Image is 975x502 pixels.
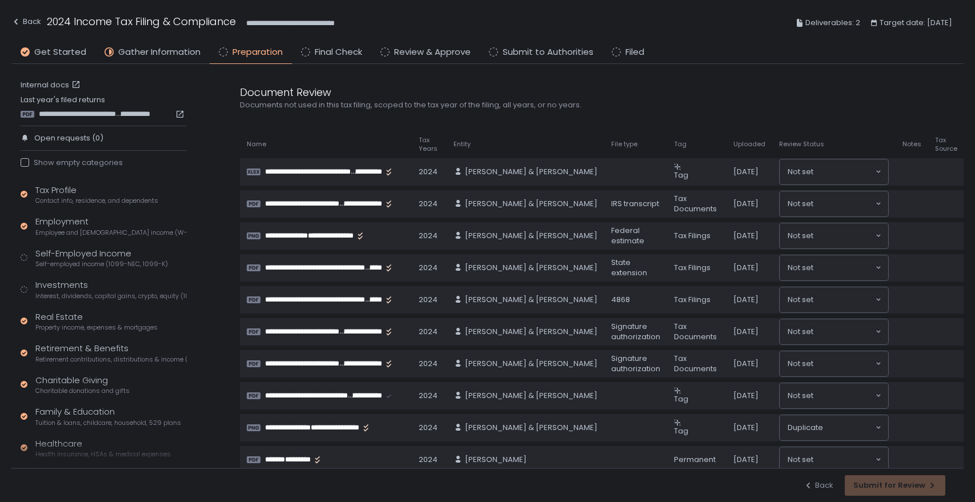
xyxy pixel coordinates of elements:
span: [DATE] [733,231,759,241]
div: Last year's filed returns [21,95,187,119]
div: Search for option [780,287,888,312]
span: Not set [788,390,813,401]
a: Internal docs [21,80,83,90]
div: Self-Employed Income [35,247,168,269]
div: Search for option [780,415,888,440]
div: Tax Profile [35,184,158,206]
input: Search for option [813,326,874,338]
input: Search for option [823,422,874,433]
div: Search for option [780,159,888,184]
span: Review Status [779,140,824,148]
span: Tax Years [419,136,440,153]
span: Interest, dividends, capital gains, crypto, equity (1099s, K-1s) [35,292,187,300]
span: [DATE] [733,295,759,305]
div: Investments [35,279,187,300]
span: Tax Source [935,136,957,153]
span: [PERSON_NAME] & [PERSON_NAME] [465,167,597,177]
span: Tuition & loans, childcare, household, 529 plans [35,419,181,427]
span: Not set [788,294,813,306]
span: [PERSON_NAME] & [PERSON_NAME] [465,231,597,241]
span: [DATE] [733,263,759,273]
span: Not set [788,262,813,274]
span: [PERSON_NAME] & [PERSON_NAME] [465,359,597,369]
input: Search for option [813,166,874,178]
div: Search for option [780,319,888,344]
span: Charitable donations and gifts [35,387,130,395]
div: Family & Education [35,405,181,427]
span: Name [247,140,266,148]
button: Back [11,14,41,33]
span: [DATE] [733,199,759,209]
span: Not set [788,358,813,370]
span: Review & Approve [394,46,471,59]
div: Charitable Giving [35,374,130,396]
div: Search for option [780,383,888,408]
div: Search for option [780,223,888,248]
span: [DATE] [733,327,759,337]
input: Search for option [813,294,874,306]
span: Gather Information [118,46,200,59]
span: Entity [454,140,471,148]
span: File type [611,140,637,148]
div: Healthcare [35,437,171,459]
span: Health insurance, HSAs & medical expenses [35,450,171,459]
span: [DATE] [733,391,759,401]
span: [DATE] [733,359,759,369]
span: Not set [788,198,813,210]
h1: 2024 Income Tax Filing & Compliance [47,14,236,29]
input: Search for option [813,358,874,370]
div: Search for option [780,351,888,376]
span: Self-employed income (1099-NEC, 1099-K) [35,260,168,268]
span: [PERSON_NAME] & [PERSON_NAME] [465,199,597,209]
span: Not set [788,454,813,465]
span: Submit to Authorities [503,46,593,59]
div: Back [11,15,41,29]
span: Tag [674,140,687,148]
div: Retirement & Benefits [35,342,187,364]
span: Employee and [DEMOGRAPHIC_DATA] income (W-2s) [35,228,187,237]
div: Back [804,480,833,491]
span: Notes [902,140,921,148]
span: Final Check [315,46,362,59]
input: Search for option [813,198,874,210]
span: Not set [788,326,813,338]
span: [DATE] [733,167,759,177]
input: Search for option [813,454,874,465]
span: Property income, expenses & mortgages [35,323,158,332]
div: Real Estate [35,311,158,332]
div: Search for option [780,255,888,280]
span: Duplicate [788,422,823,433]
span: Tag [674,170,688,180]
span: [DATE] [733,455,759,465]
span: Target date: [DATE] [880,16,952,30]
span: [DATE] [733,423,759,433]
span: Get Started [34,46,86,59]
span: Preparation [232,46,283,59]
div: Employment [35,215,187,237]
span: [PERSON_NAME] [465,455,527,465]
span: [PERSON_NAME] & [PERSON_NAME] [465,391,597,401]
span: Filed [625,46,644,59]
span: Uploaded [733,140,765,148]
span: [PERSON_NAME] & [PERSON_NAME] [465,295,597,305]
span: Tag [674,425,688,436]
span: Not set [788,166,813,178]
span: [PERSON_NAME] & [PERSON_NAME] [465,327,597,337]
span: [PERSON_NAME] & [PERSON_NAME] [465,423,597,433]
span: Tag [674,393,688,404]
div: Documents not used in this tax filing, scoped to the tax year of the filing, all years, or no years. [240,100,788,110]
input: Search for option [813,230,874,242]
input: Search for option [813,390,874,401]
div: Search for option [780,191,888,216]
span: Open requests (0) [34,133,103,143]
span: Contact info, residence, and dependents [35,196,158,205]
span: Not set [788,230,813,242]
span: Deliverables: 2 [805,16,860,30]
div: Document Review [240,85,788,100]
input: Search for option [813,262,874,274]
div: Search for option [780,447,888,472]
button: Back [804,475,833,496]
span: Retirement contributions, distributions & income (1099-R, 5498) [35,355,187,364]
span: [PERSON_NAME] & [PERSON_NAME] [465,263,597,273]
